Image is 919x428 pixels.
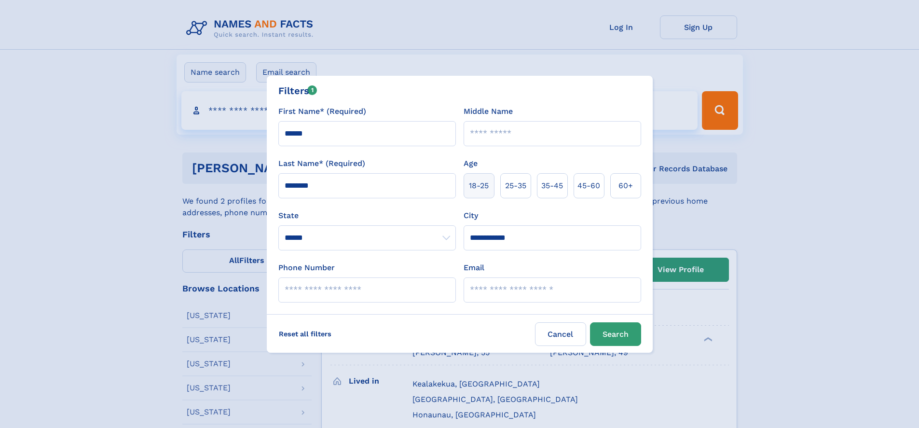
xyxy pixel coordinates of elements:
span: 35‑45 [541,180,563,192]
label: Last Name* (Required) [278,158,365,169]
label: City [464,210,478,221]
label: First Name* (Required) [278,106,366,117]
span: 18‑25 [469,180,489,192]
span: 60+ [618,180,633,192]
span: 45‑60 [577,180,600,192]
label: Reset all filters [273,322,338,345]
label: State [278,210,456,221]
label: Age [464,158,478,169]
div: Filters [278,83,317,98]
span: 25‑35 [505,180,526,192]
button: Search [590,322,641,346]
label: Middle Name [464,106,513,117]
label: Phone Number [278,262,335,274]
label: Cancel [535,322,586,346]
label: Email [464,262,484,274]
